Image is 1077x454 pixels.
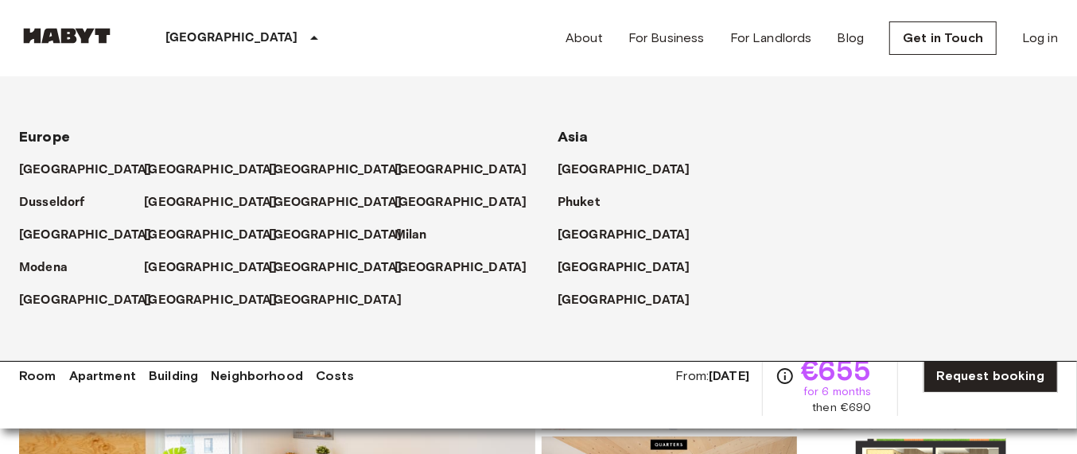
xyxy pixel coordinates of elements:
[144,226,293,245] a: [GEOGRAPHIC_DATA]
[558,161,706,180] a: [GEOGRAPHIC_DATA]
[270,226,402,245] p: [GEOGRAPHIC_DATA]
[801,355,872,384] span: €655
[1022,29,1058,48] a: Log in
[19,258,68,277] p: Modena
[270,161,418,180] a: [GEOGRAPHIC_DATA]
[270,193,402,212] p: [GEOGRAPHIC_DATA]
[395,161,543,180] a: [GEOGRAPHIC_DATA]
[558,226,706,245] a: [GEOGRAPHIC_DATA]
[395,226,427,245] p: Milan
[270,258,418,277] a: [GEOGRAPHIC_DATA]
[628,29,705,48] a: For Business
[270,226,418,245] a: [GEOGRAPHIC_DATA]
[19,226,152,245] p: [GEOGRAPHIC_DATA]
[149,367,198,386] a: Building
[144,193,293,212] a: [GEOGRAPHIC_DATA]
[776,367,795,386] svg: Check cost overview for full price breakdown. Please note that discounts apply to new joiners onl...
[19,128,70,146] span: Europe
[730,29,812,48] a: For Landlords
[889,21,997,55] a: Get in Touch
[709,368,749,383] b: [DATE]
[270,161,402,180] p: [GEOGRAPHIC_DATA]
[558,258,706,277] a: [GEOGRAPHIC_DATA]
[19,161,152,180] p: [GEOGRAPHIC_DATA]
[395,258,543,277] a: [GEOGRAPHIC_DATA]
[144,161,293,180] a: [GEOGRAPHIC_DATA]
[19,193,101,212] a: Dusseldorf
[270,291,402,310] p: [GEOGRAPHIC_DATA]
[19,291,168,310] a: [GEOGRAPHIC_DATA]
[558,161,690,180] p: [GEOGRAPHIC_DATA]
[19,161,168,180] a: [GEOGRAPHIC_DATA]
[144,258,293,277] a: [GEOGRAPHIC_DATA]
[19,291,152,310] p: [GEOGRAPHIC_DATA]
[69,367,136,386] a: Apartment
[211,367,303,386] a: Neighborhood
[558,193,600,212] p: Phuket
[558,291,706,310] a: [GEOGRAPHIC_DATA]
[675,367,749,385] span: From:
[923,359,1058,393] a: Request booking
[812,400,871,416] span: then €690
[316,367,355,386] a: Costs
[395,226,443,245] a: Milan
[395,161,527,180] p: [GEOGRAPHIC_DATA]
[558,258,690,277] p: [GEOGRAPHIC_DATA]
[19,28,115,44] img: Habyt
[558,193,616,212] a: Phuket
[19,226,168,245] a: [GEOGRAPHIC_DATA]
[144,161,277,180] p: [GEOGRAPHIC_DATA]
[144,226,277,245] p: [GEOGRAPHIC_DATA]
[395,193,543,212] a: [GEOGRAPHIC_DATA]
[270,193,418,212] a: [GEOGRAPHIC_DATA]
[838,29,865,48] a: Blog
[558,291,690,310] p: [GEOGRAPHIC_DATA]
[566,29,603,48] a: About
[165,29,298,48] p: [GEOGRAPHIC_DATA]
[395,193,527,212] p: [GEOGRAPHIC_DATA]
[144,258,277,277] p: [GEOGRAPHIC_DATA]
[19,258,84,277] a: Modena
[270,258,402,277] p: [GEOGRAPHIC_DATA]
[558,226,690,245] p: [GEOGRAPHIC_DATA]
[144,291,293,310] a: [GEOGRAPHIC_DATA]
[144,291,277,310] p: [GEOGRAPHIC_DATA]
[19,193,85,212] p: Dusseldorf
[270,291,418,310] a: [GEOGRAPHIC_DATA]
[395,258,527,277] p: [GEOGRAPHIC_DATA]
[144,193,277,212] p: [GEOGRAPHIC_DATA]
[803,384,872,400] span: for 6 months
[19,367,56,386] a: Room
[558,128,589,146] span: Asia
